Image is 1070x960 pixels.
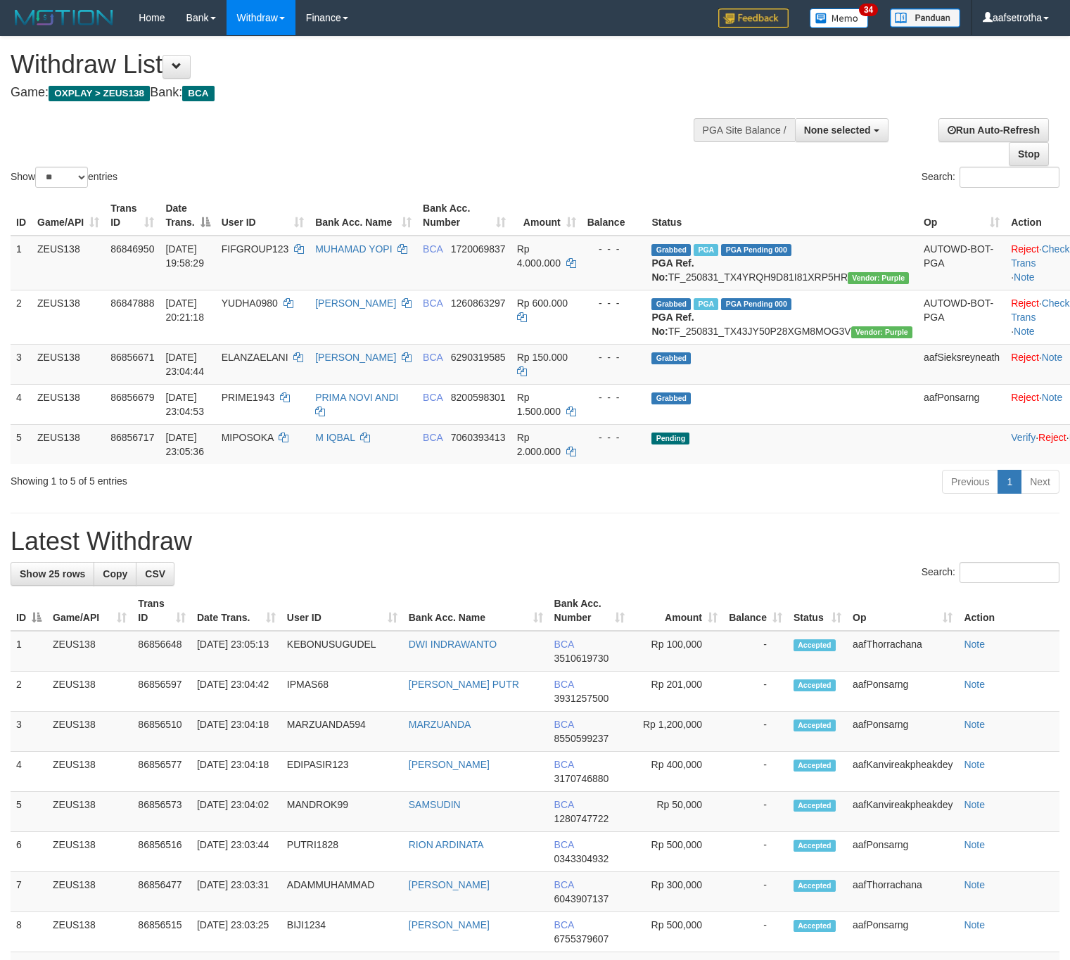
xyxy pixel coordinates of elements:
a: 1 [998,470,1021,494]
td: 4 [11,752,47,792]
span: Rp 4.000.000 [517,243,561,269]
span: BCA [554,919,574,930]
span: Copy 1720069837 to clipboard [451,243,506,255]
td: aafPonsarng [847,672,958,712]
td: Rp 50,000 [630,792,723,832]
td: [DATE] 23:03:25 [191,912,281,952]
a: Reject [1011,297,1039,309]
span: ELANZAELANI [222,352,288,363]
a: DWI INDRAWANTO [409,639,497,650]
span: Copy 0343304932 to clipboard [554,853,609,864]
td: aafThorrachana [847,631,958,672]
td: ADAMMUHAMMAD [281,872,403,912]
td: Rp 201,000 [630,672,723,712]
a: Verify [1011,432,1036,443]
span: BCA [554,879,574,890]
span: 86856679 [110,392,154,403]
td: 8 [11,912,47,952]
span: Copy 1260863297 to clipboard [451,297,506,309]
a: PRIMA NOVI ANDI [315,392,398,403]
input: Search: [960,562,1059,583]
td: - [723,912,788,952]
span: [DATE] 20:21:18 [165,297,204,323]
span: [DATE] 23:05:36 [165,432,204,457]
span: CSV [145,568,165,580]
img: panduan.png [890,8,960,27]
a: M IQBAL [315,432,355,443]
td: aafThorrachana [847,872,958,912]
td: aafSieksreyneath [918,344,1005,384]
span: [DATE] 19:58:29 [165,243,204,269]
span: Accepted [794,639,836,651]
h1: Latest Withdraw [11,527,1059,556]
span: Copy 6755379607 to clipboard [554,933,609,945]
td: 1 [11,236,32,290]
span: [DATE] 23:04:44 [165,352,204,377]
img: Feedback.jpg [718,8,789,28]
a: [PERSON_NAME] [315,297,396,309]
a: Check Trans [1011,297,1069,323]
a: MARZUANDA [409,719,471,730]
a: Previous [942,470,998,494]
span: Accepted [794,880,836,892]
span: Copy [103,568,127,580]
span: Copy 1280747722 to clipboard [554,813,609,824]
span: Copy 6043907137 to clipboard [554,893,609,904]
span: Rp 2.000.000 [517,432,561,457]
td: ZEUS138 [47,912,132,952]
td: [DATE] 23:04:18 [191,712,281,752]
td: ZEUS138 [47,712,132,752]
a: Note [1014,271,1035,283]
td: TF_250831_TX43JY50P28XGM8MOG3V [646,290,918,344]
th: Op: activate to sort column ascending [918,196,1005,236]
td: ZEUS138 [32,344,105,384]
span: Marked by aafnoeunsreypich [694,244,718,256]
a: SAMSUDIN [409,799,461,810]
a: Reject [1038,432,1066,443]
select: Showentries [35,167,88,188]
span: Vendor URL: https://trx4.1velocity.biz [848,272,909,284]
div: - - - [587,350,641,364]
td: ZEUS138 [32,424,105,464]
th: ID [11,196,32,236]
td: [DATE] 23:03:44 [191,832,281,872]
span: Copy 3931257500 to clipboard [554,693,609,704]
label: Search: [922,562,1059,583]
a: Note [1042,352,1063,363]
span: 34 [859,4,878,16]
a: Copy [94,562,136,586]
th: Action [958,591,1059,631]
span: OXPLAY > ZEUS138 [49,86,150,101]
span: BCA [423,432,442,443]
div: PGA Site Balance / [694,118,795,142]
span: Accepted [794,840,836,852]
a: Note [964,919,985,930]
th: Status [646,196,918,236]
td: - [723,631,788,672]
span: BCA [423,352,442,363]
a: Note [964,879,985,890]
a: [PERSON_NAME] [315,352,396,363]
a: RION ARDINATA [409,839,484,850]
span: Grabbed [651,244,691,256]
a: Note [964,679,985,690]
span: BCA [423,392,442,403]
th: Op: activate to sort column ascending [847,591,958,631]
th: Amount: activate to sort column ascending [511,196,582,236]
span: Copy 6290319585 to clipboard [451,352,506,363]
td: 7 [11,872,47,912]
img: Button%20Memo.svg [810,8,869,28]
a: Note [964,759,985,770]
a: [PERSON_NAME] PUTR [409,679,519,690]
a: Next [1021,470,1059,494]
span: BCA [554,719,574,730]
span: BCA [423,297,442,309]
td: ZEUS138 [47,832,132,872]
th: Date Trans.: activate to sort column ascending [191,591,281,631]
td: 86856477 [132,872,191,912]
td: KEBONUSUGUDEL [281,631,403,672]
span: Rp 1.500.000 [517,392,561,417]
label: Show entries [11,167,117,188]
h4: Game: Bank: [11,86,699,100]
td: - [723,792,788,832]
